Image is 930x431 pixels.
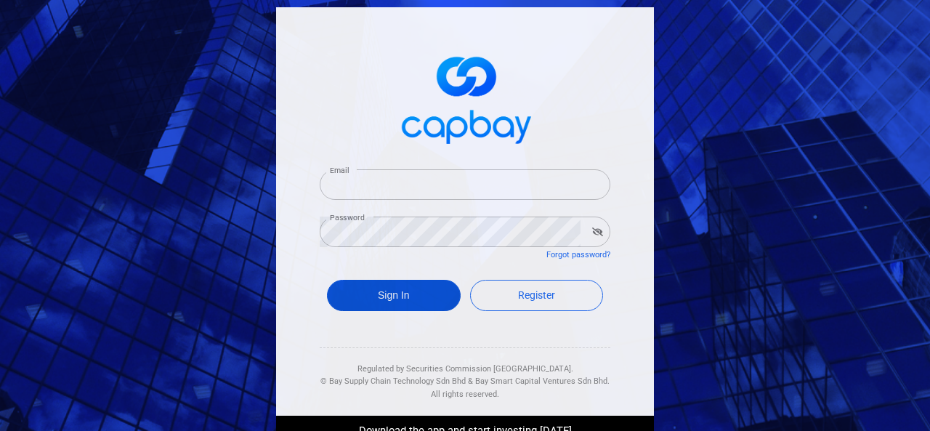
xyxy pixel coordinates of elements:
label: Password [330,212,365,223]
span: Register [518,289,555,301]
label: Email [330,165,349,176]
span: © Bay Supply Chain Technology Sdn Bhd [320,376,466,386]
span: Bay Smart Capital Ventures Sdn Bhd. [475,376,610,386]
a: Forgot password? [546,250,610,259]
a: Register [470,280,604,311]
div: Regulated by Securities Commission [GEOGRAPHIC_DATA]. & All rights reserved. [320,348,610,401]
button: Sign In [327,280,461,311]
img: logo [392,44,538,152]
